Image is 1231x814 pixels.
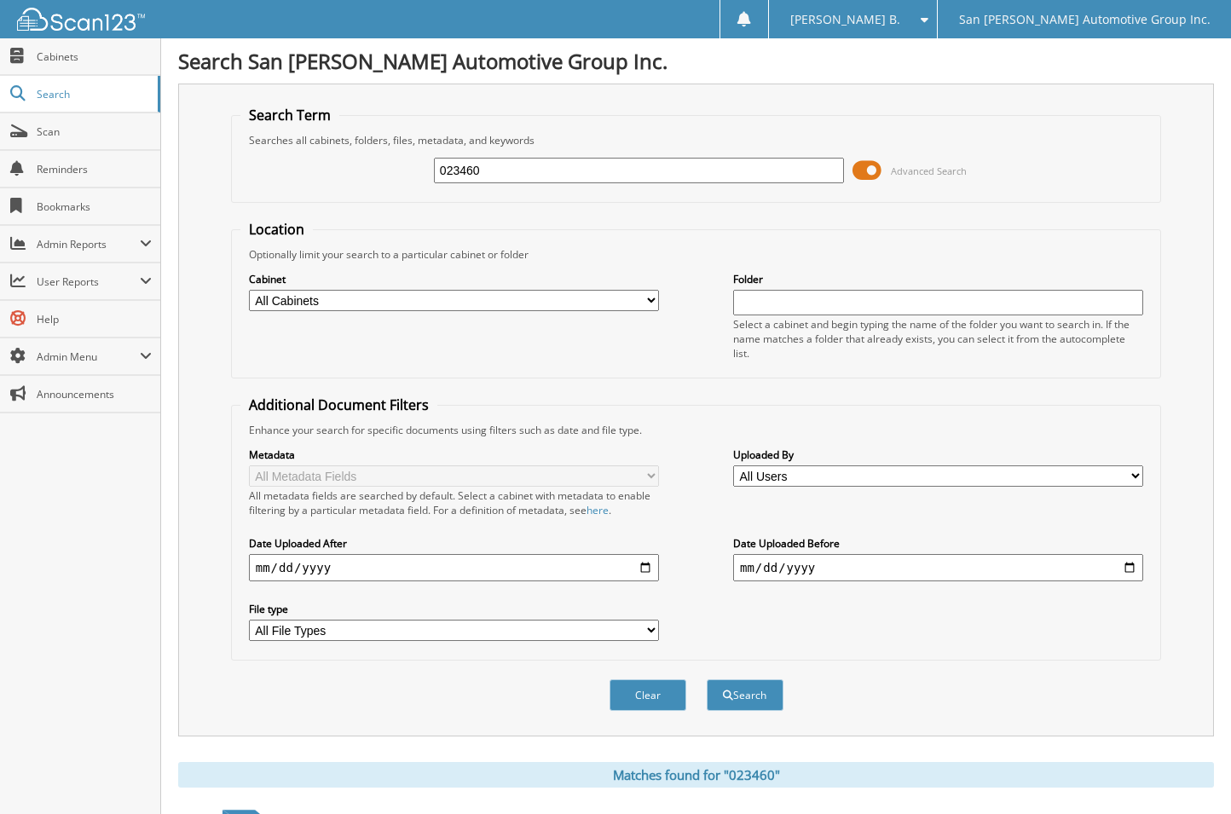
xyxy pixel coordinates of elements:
[733,536,1143,551] label: Date Uploaded Before
[37,162,152,176] span: Reminders
[37,124,152,139] span: Scan
[733,317,1143,361] div: Select a cabinet and begin typing the name of the folder you want to search in. If the name match...
[240,395,437,414] legend: Additional Document Filters
[249,488,659,517] div: All metadata fields are searched by default. Select a cabinet with metadata to enable filtering b...
[240,106,339,124] legend: Search Term
[249,554,659,581] input: start
[733,447,1143,462] label: Uploaded By
[37,199,152,214] span: Bookmarks
[610,679,686,711] button: Clear
[707,679,783,711] button: Search
[249,602,659,616] label: File type
[37,237,140,251] span: Admin Reports
[37,387,152,401] span: Announcements
[733,272,1143,286] label: Folder
[891,165,967,177] span: Advanced Search
[733,554,1143,581] input: end
[37,312,152,326] span: Help
[37,274,140,289] span: User Reports
[790,14,900,25] span: [PERSON_NAME] B.
[178,47,1214,75] h1: Search San [PERSON_NAME] Automotive Group Inc.
[249,272,659,286] label: Cabinet
[249,536,659,551] label: Date Uploaded After
[240,247,1153,262] div: Optionally limit your search to a particular cabinet or folder
[959,14,1211,25] span: San [PERSON_NAME] Automotive Group Inc.
[178,762,1214,788] div: Matches found for "023460"
[240,133,1153,147] div: Searches all cabinets, folders, files, metadata, and keywords
[17,8,145,31] img: scan123-logo-white.svg
[37,49,152,64] span: Cabinets
[587,503,609,517] a: here
[240,423,1153,437] div: Enhance your search for specific documents using filters such as date and file type.
[37,349,140,364] span: Admin Menu
[240,220,313,239] legend: Location
[249,447,659,462] label: Metadata
[37,87,149,101] span: Search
